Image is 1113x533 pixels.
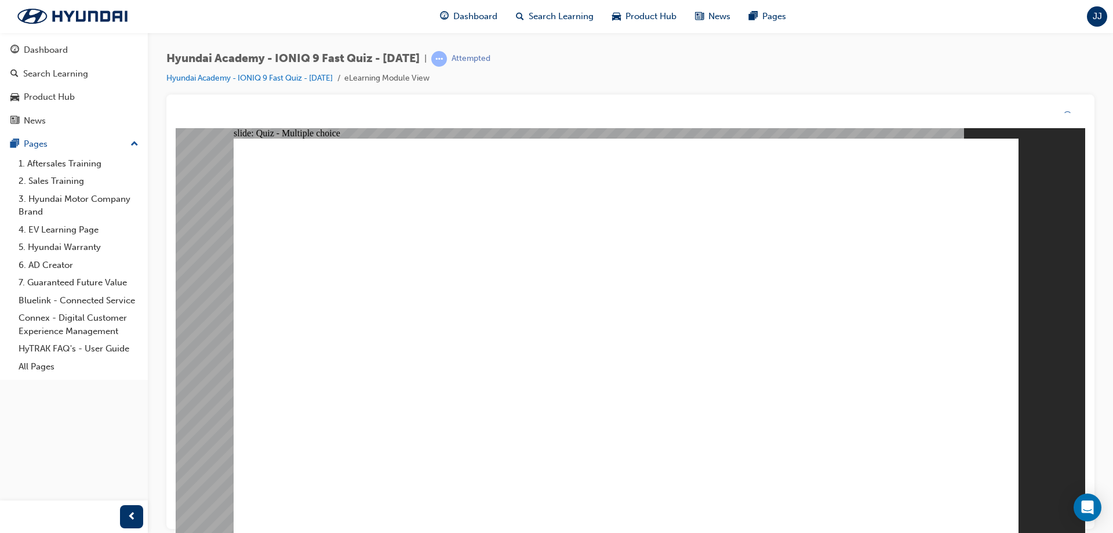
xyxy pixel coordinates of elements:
[10,116,19,126] span: news-icon
[5,39,143,61] a: Dashboard
[23,67,88,81] div: Search Learning
[10,92,19,103] span: car-icon
[5,86,143,108] a: Product Hub
[6,4,139,28] img: Trak
[10,69,19,79] span: search-icon
[14,172,143,190] a: 2. Sales Training
[5,133,143,155] button: Pages
[612,9,621,24] span: car-icon
[625,10,676,23] span: Product Hub
[14,238,143,256] a: 5. Hyundai Warranty
[453,10,497,23] span: Dashboard
[166,52,420,66] span: Hyundai Academy - IONIQ 9 Fast Quiz - [DATE]
[14,155,143,173] a: 1. Aftersales Training
[1087,6,1107,27] button: JJ
[529,10,594,23] span: Search Learning
[128,510,136,524] span: prev-icon
[431,5,507,28] a: guage-iconDashboard
[14,309,143,340] a: Connex - Digital Customer Experience Management
[14,221,143,239] a: 4. EV Learning Page
[507,5,603,28] a: search-iconSearch Learning
[166,73,333,83] a: Hyundai Academy - IONIQ 9 Fast Quiz - [DATE]
[1074,494,1101,521] div: Open Intercom Messenger
[740,5,795,28] a: pages-iconPages
[695,9,704,24] span: news-icon
[14,274,143,292] a: 7. Guaranteed Future Value
[14,256,143,274] a: 6. AD Creator
[14,340,143,358] a: HyTRAK FAQ's - User Guide
[10,139,19,150] span: pages-icon
[5,37,143,133] button: DashboardSearch LearningProduct HubNews
[5,110,143,132] a: News
[14,292,143,310] a: Bluelink - Connected Service
[424,52,427,66] span: |
[440,9,449,24] span: guage-icon
[130,137,139,152] span: up-icon
[603,5,686,28] a: car-iconProduct Hub
[10,45,19,56] span: guage-icon
[749,9,758,24] span: pages-icon
[452,53,490,64] div: Attempted
[24,114,46,128] div: News
[14,358,143,376] a: All Pages
[686,5,740,28] a: news-iconNews
[24,90,75,104] div: Product Hub
[24,137,48,151] div: Pages
[14,190,143,221] a: 3. Hyundai Motor Company Brand
[344,72,430,85] li: eLearning Module View
[24,43,68,57] div: Dashboard
[431,51,447,67] span: learningRecordVerb_ATTEMPT-icon
[762,10,786,23] span: Pages
[1093,10,1102,23] span: JJ
[708,10,730,23] span: News
[5,63,143,85] a: Search Learning
[516,9,524,24] span: search-icon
